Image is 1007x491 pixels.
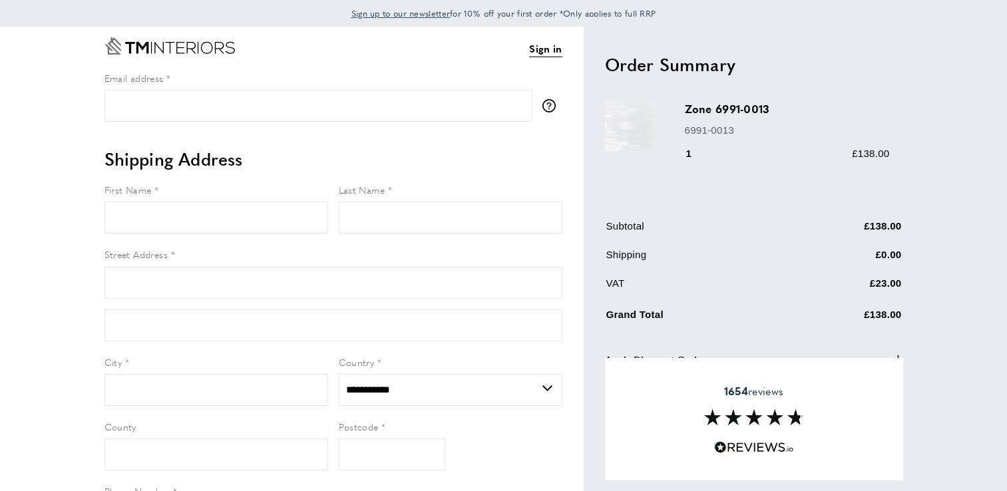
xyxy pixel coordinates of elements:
[685,146,711,162] div: 1
[542,99,562,112] button: More information
[785,247,902,273] td: £0.00
[714,441,794,454] img: Reviews.io 5 stars
[606,275,785,301] td: VAT
[724,383,748,399] strong: 1654
[605,352,702,368] span: Apply Discount Code
[104,183,152,196] span: First Name
[785,304,902,333] td: £138.00
[104,355,122,369] span: City
[104,71,164,84] span: Email address
[104,247,168,261] span: Street Address
[606,218,785,244] td: Subtotal
[339,420,379,433] span: Postcode
[852,148,889,159] span: £138.00
[605,101,655,151] img: Zone 6991-0013
[704,409,804,425] img: Reviews section
[605,53,903,77] h2: Order Summary
[104,37,235,55] a: Go to Home page
[724,385,783,398] span: reviews
[529,41,562,57] a: Sign in
[606,247,785,273] td: Shipping
[351,7,451,20] a: Sign up to our newsletter
[104,147,562,171] h2: Shipping Address
[685,122,890,138] p: 6991-0013
[606,304,785,333] td: Grand Total
[785,218,902,244] td: £138.00
[351,7,656,19] span: for 10% off your first order *Only applies to full RRP
[339,355,375,369] span: Country
[351,7,451,19] span: Sign up to our newsletter
[785,275,902,301] td: £23.00
[339,183,385,196] span: Last Name
[104,420,136,433] span: County
[685,101,890,116] h3: Zone 6991-0013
